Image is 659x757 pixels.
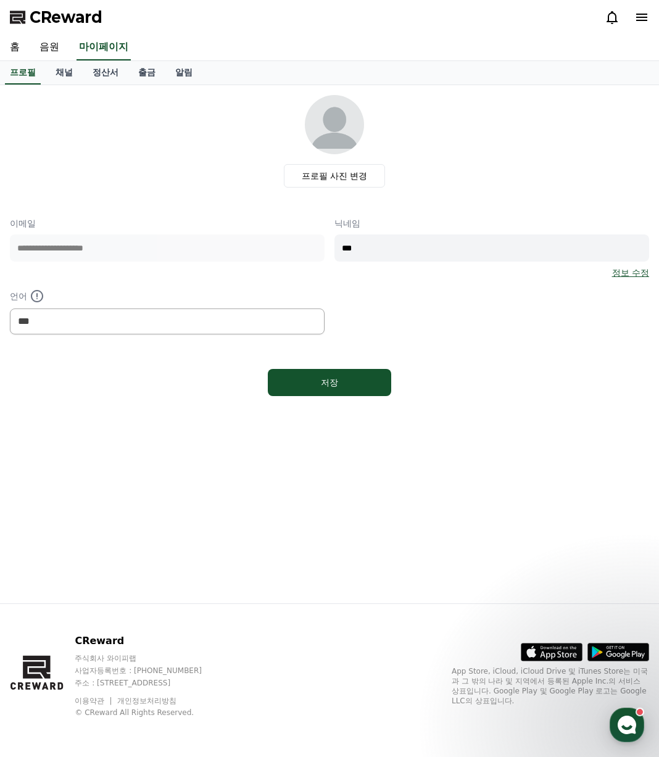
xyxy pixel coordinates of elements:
a: 프로필 [5,61,41,85]
a: 음원 [30,35,69,60]
a: CReward [10,7,102,27]
a: 마이페이지 [77,35,131,60]
p: 닉네임 [334,217,649,230]
a: 이용약관 [75,697,114,705]
p: 언어 [10,289,325,304]
p: © CReward All Rights Reserved. [75,708,225,718]
a: 개인정보처리방침 [117,697,176,705]
label: 프로필 사진 변경 [284,164,386,188]
a: 정보 수정 [612,267,649,279]
p: 주소 : [STREET_ADDRESS] [75,678,225,688]
a: 정산서 [83,61,128,85]
p: 이메일 [10,217,325,230]
span: CReward [30,7,102,27]
p: 사업자등록번호 : [PHONE_NUMBER] [75,666,225,676]
a: 알림 [165,61,202,85]
img: profile_image [305,95,364,154]
p: 주식회사 와이피랩 [75,653,225,663]
p: CReward [75,634,225,648]
button: 저장 [268,369,391,396]
a: 출금 [128,61,165,85]
a: 채널 [46,61,83,85]
div: 저장 [292,376,367,389]
p: App Store, iCloud, iCloud Drive 및 iTunes Store는 미국과 그 밖의 나라 및 지역에서 등록된 Apple Inc.의 서비스 상표입니다. Goo... [452,666,649,706]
